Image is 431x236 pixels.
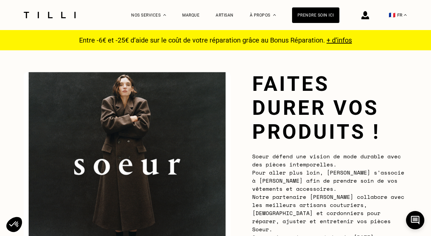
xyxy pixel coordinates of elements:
[21,12,78,18] img: Logo du service de couturière Tilli
[361,11,369,19] img: icône connexion
[404,14,407,16] img: menu déroulant
[273,14,276,16] img: Menu déroulant à propos
[216,13,234,18] a: Artisan
[327,36,352,44] a: + d’infos
[182,13,199,18] a: Marque
[252,72,408,144] h1: Faites durer vos produits !
[389,12,396,18] span: 🇫🇷
[163,14,166,16] img: Menu déroulant
[75,36,356,44] p: Entre -6€ et -25€ d’aide sur le coût de votre réparation grâce au Bonus Réparation.
[292,7,339,23] a: Prendre soin ici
